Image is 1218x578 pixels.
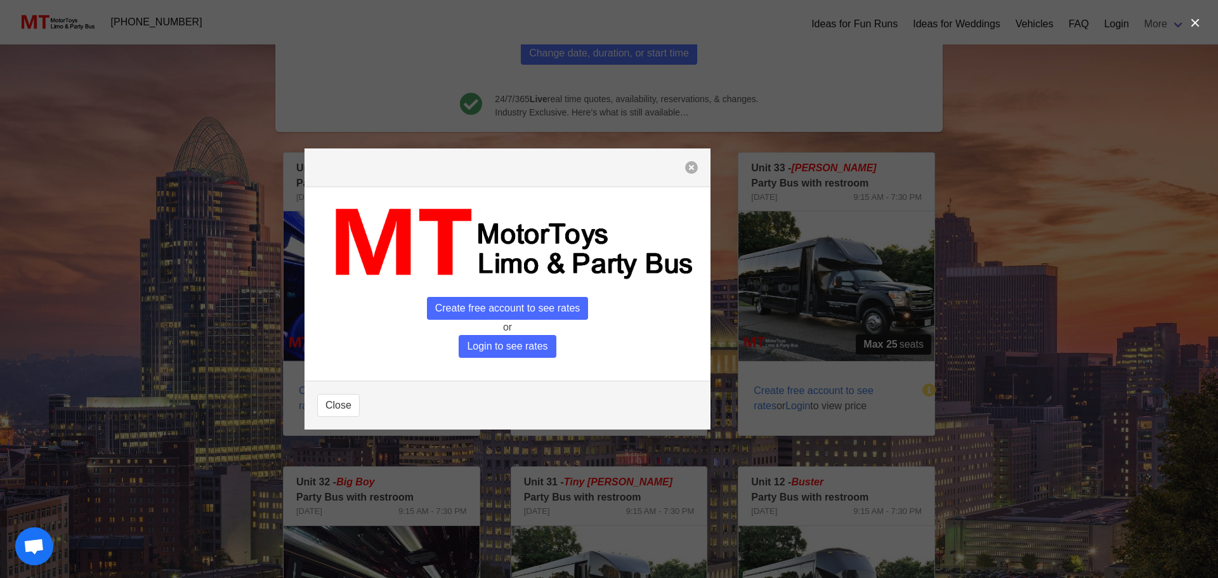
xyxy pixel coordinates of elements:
button: Close [317,394,360,417]
span: Close [325,398,351,413]
span: Login to see rates [459,335,556,358]
span: Create free account to see rates [427,297,589,320]
p: or [317,320,698,335]
img: MT_logo_name.png [317,200,698,287]
div: Open chat [15,527,53,565]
